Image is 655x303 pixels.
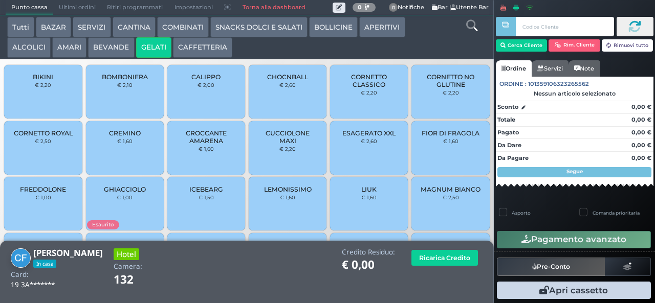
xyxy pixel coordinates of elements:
[631,129,651,136] strong: 0,00 €
[359,17,405,37] button: APERITIVI
[309,17,358,37] button: BOLLICINE
[532,60,569,77] a: Servizi
[566,168,583,175] strong: Segue
[497,258,605,276] button: Pre-Conto
[73,17,111,37] button: SERVIZI
[267,73,308,81] span: CHOCNBALL
[35,138,51,144] small: € 2,50
[14,129,73,137] span: CORNETTO ROYAL
[88,37,134,58] button: BEVANDE
[169,1,219,15] span: Impostazioni
[422,129,479,137] span: FIOR DI FRAGOLA
[117,194,133,200] small: € 1,00
[176,129,237,145] span: CROCCANTE AMARENA
[199,194,214,200] small: € 1,50
[569,60,600,77] a: Note
[101,1,168,15] span: Ritiri programmati
[236,1,311,15] a: Torna alla dashboard
[361,138,377,144] small: € 2,60
[11,248,31,268] img: Catello Farriciello
[33,260,56,268] span: In casa
[420,73,481,88] span: CORNETTO NO GLUTINE
[339,73,400,88] span: CORNETTO CLASSICO
[496,60,532,77] a: Ordine
[497,154,529,161] strong: Da Pagare
[104,185,146,193] span: GHIACCIOLO
[497,282,651,299] button: Apri cassetto
[191,73,221,81] span: CALIPPO
[210,17,308,37] button: SNACKS DOLCI E SALATI
[102,73,148,81] span: BOMBONIERA
[631,103,651,110] strong: 0,00 €
[528,80,589,88] span: 101359106323265562
[109,129,141,137] span: CREMINO
[631,154,651,161] strong: 0,00 €
[7,17,34,37] button: Tutti
[35,194,51,200] small: € 1,00
[358,4,362,11] b: 0
[114,273,162,286] h1: 132
[443,138,458,144] small: € 1,60
[361,185,377,193] span: LIUK
[499,80,527,88] span: Ordine :
[35,82,51,88] small: € 2,20
[497,116,515,123] strong: Totale
[602,39,653,52] button: Rimuovi tutto
[6,1,53,15] span: Punto cassa
[497,103,518,111] strong: Sconto
[136,37,171,58] button: GELATI
[496,39,548,52] button: Cerca Cliente
[593,209,640,216] label: Comanda prioritaria
[173,37,232,58] button: CAFFETTERIA
[497,231,651,248] button: Pagamento avanzato
[113,17,156,37] button: CANTINA
[342,129,396,137] span: ESAGERATO XXL
[20,185,66,193] span: FREDDOLONE
[443,194,459,200] small: € 2,50
[497,129,519,136] strong: Pagato
[421,185,481,193] span: MAGNUM BIANCO
[496,90,653,97] div: Nessun articolo selezionato
[361,89,377,96] small: € 2,20
[257,129,318,145] span: CUCCIOLONE MAXI
[53,1,101,15] span: Ultimi ordini
[280,194,295,200] small: € 1,60
[33,247,103,259] b: [PERSON_NAME]
[117,82,133,88] small: € 2,10
[361,194,377,200] small: € 1,60
[36,17,71,37] button: BAZAR
[411,250,478,266] button: Ricarica Credito
[7,37,51,58] button: ALCOLICI
[264,185,312,193] span: LEMONISSIMO
[189,185,223,193] span: ICEBEARG
[198,82,214,88] small: € 2,00
[497,142,521,149] strong: Da Dare
[11,271,29,278] h4: Card:
[199,146,214,152] small: € 1,60
[279,146,296,152] small: € 2,20
[87,220,119,229] span: Esaurito
[389,3,398,12] span: 0
[516,17,614,36] input: Codice Cliente
[52,37,86,58] button: AMARI
[157,17,209,37] button: COMBINATI
[114,248,139,260] h3: Hotel
[342,248,395,256] h4: Credito Residuo:
[631,116,651,123] strong: 0,00 €
[33,73,53,81] span: BIKINI
[117,138,133,144] small: € 1,60
[342,259,395,271] h1: € 0,00
[512,209,531,216] label: Asporto
[443,89,459,96] small: € 2,20
[114,263,142,270] h4: Camera:
[631,142,651,149] strong: 0,00 €
[549,39,600,52] button: Rim. Cliente
[279,82,296,88] small: € 2,60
